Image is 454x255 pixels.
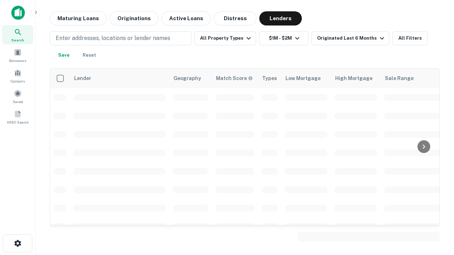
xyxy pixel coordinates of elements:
button: Lenders [259,11,302,25]
span: Borrowers [9,58,26,63]
button: Maturing Loans [50,11,107,25]
img: capitalize-icon.png [11,6,25,20]
th: Geography [169,68,212,88]
button: Enter addresses, locations or lender names [50,31,192,45]
th: Low Mortgage [281,68,331,88]
button: Originations [110,11,159,25]
button: Originated Last 6 Months [311,31,389,45]
th: Sale Range [381,68,444,88]
div: Capitalize uses an advanced AI algorithm to match your search with the best lender. The match sco... [216,74,253,82]
div: Geography [173,74,201,83]
div: Types [262,74,277,83]
span: Search [11,37,24,43]
a: Contacts [2,66,33,85]
span: Contacts [11,78,25,84]
a: Saved [2,87,33,106]
button: Save your search to get updates of matches that match your search criteria. [52,48,75,62]
a: SREO Search [2,107,33,126]
button: Reset [78,48,101,62]
th: High Mortgage [331,68,381,88]
div: Low Mortgage [286,74,321,83]
span: Saved [13,99,23,104]
th: Capitalize uses an advanced AI algorithm to match your search with the best lender. The match sco... [212,68,258,88]
button: Distress [214,11,256,25]
button: All Property Types [194,31,256,45]
th: Types [258,68,281,88]
div: Originated Last 6 Months [317,34,386,42]
button: All Filters [392,31,428,45]
th: Lender [70,68,169,88]
div: High Mortgage [335,74,372,83]
a: Search [2,25,33,44]
div: Sale Range [385,74,414,83]
button: $1M - $2M [259,31,309,45]
button: Active Loans [161,11,211,25]
a: Borrowers [2,46,33,65]
span: SREO Search [7,119,29,125]
iframe: Chat Widget [419,176,454,210]
h6: Match Score [216,74,251,82]
div: Lender [74,74,91,83]
p: Enter addresses, locations or lender names [56,34,170,42]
